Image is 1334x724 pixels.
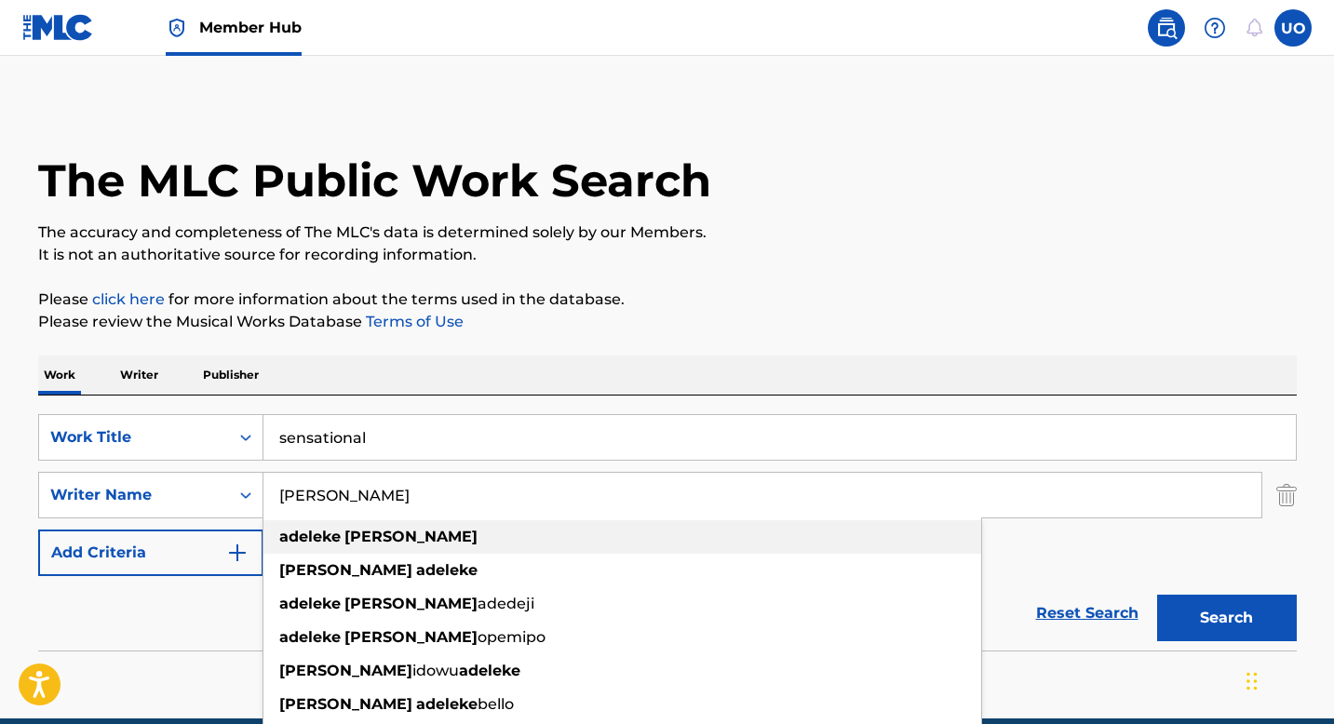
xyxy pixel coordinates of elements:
[38,244,1297,266] p: It is not an authoritative source for recording information.
[1274,9,1312,47] div: User Menu
[412,662,459,679] span: idowu
[226,542,249,564] img: 9d2ae6d4665cec9f34b9.svg
[115,355,164,395] p: Writer
[1027,593,1148,634] a: Reset Search
[38,414,1297,650] form: Search Form
[362,313,464,330] a: Terms of Use
[50,484,218,506] div: Writer Name
[344,595,478,612] strong: [PERSON_NAME]
[50,426,218,449] div: Work Title
[199,17,302,38] span: Member Hub
[279,561,412,579] strong: [PERSON_NAME]
[416,695,478,713] strong: adeleke
[478,628,546,646] span: opemipo
[22,14,94,41] img: MLC Logo
[38,153,711,208] h1: The MLC Public Work Search
[1241,635,1334,724] iframe: Chat Widget
[1148,9,1185,47] a: Public Search
[279,695,412,713] strong: [PERSON_NAME]
[1246,653,1258,709] div: Drag
[1204,17,1226,39] img: help
[344,528,478,545] strong: [PERSON_NAME]
[197,355,264,395] p: Publisher
[1196,9,1233,47] div: Help
[1155,17,1178,39] img: search
[279,628,341,646] strong: adeleke
[459,662,520,679] strong: adeleke
[1245,19,1263,37] div: Notifications
[38,288,1297,311] p: Please for more information about the terms used in the database.
[166,17,188,39] img: Top Rightsholder
[279,528,341,545] strong: adeleke
[279,595,341,612] strong: adeleke
[38,530,263,576] button: Add Criteria
[279,662,412,679] strong: [PERSON_NAME]
[416,561,478,579] strong: adeleke
[38,311,1297,333] p: Please review the Musical Works Database
[478,595,534,612] span: adedeji
[478,695,514,713] span: bello
[344,628,478,646] strong: [PERSON_NAME]
[38,355,81,395] p: Work
[92,290,165,308] a: click here
[38,221,1297,244] p: The accuracy and completeness of The MLC's data is determined solely by our Members.
[1276,472,1297,518] img: Delete Criterion
[1157,595,1297,641] button: Search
